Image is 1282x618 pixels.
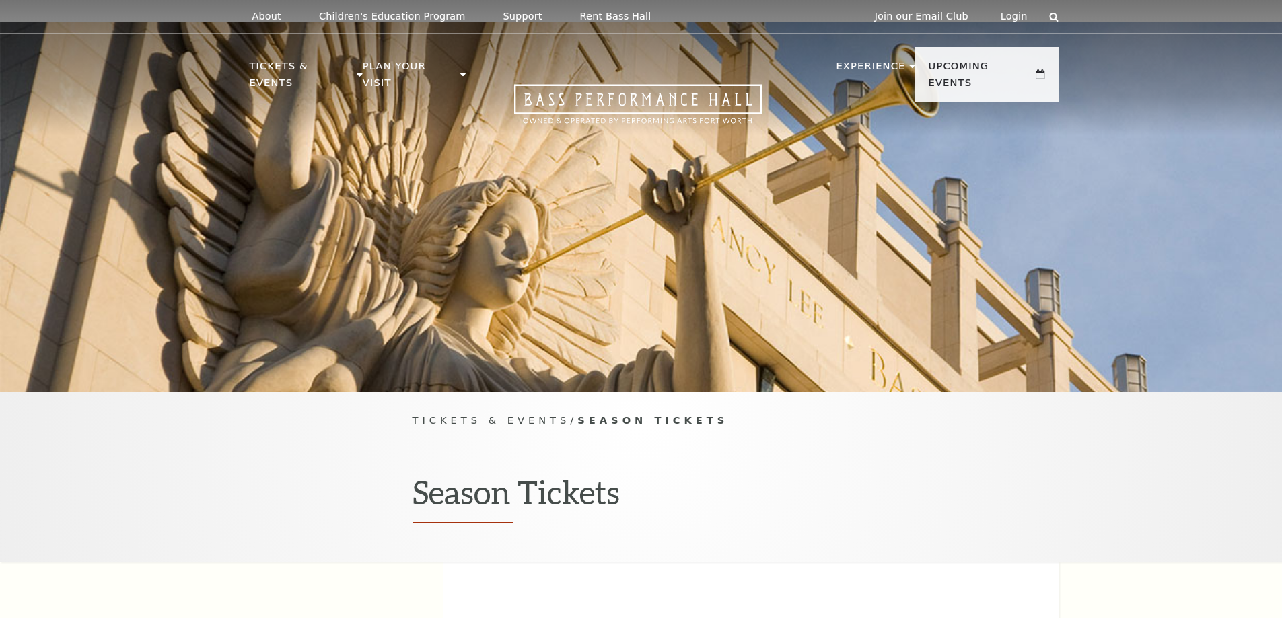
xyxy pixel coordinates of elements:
[503,11,542,22] p: Support
[252,11,281,22] p: About
[413,412,870,429] p: /
[363,58,457,99] p: Plan Your Visit
[929,58,1033,99] p: Upcoming Events
[577,414,728,426] span: Season Tickets
[413,414,571,426] span: Tickets & Events
[580,11,651,22] p: Rent Bass Hall
[250,58,354,99] p: Tickets & Events
[413,473,870,523] h1: Season Tickets
[836,58,905,82] p: Experience
[319,11,466,22] p: Children's Education Program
